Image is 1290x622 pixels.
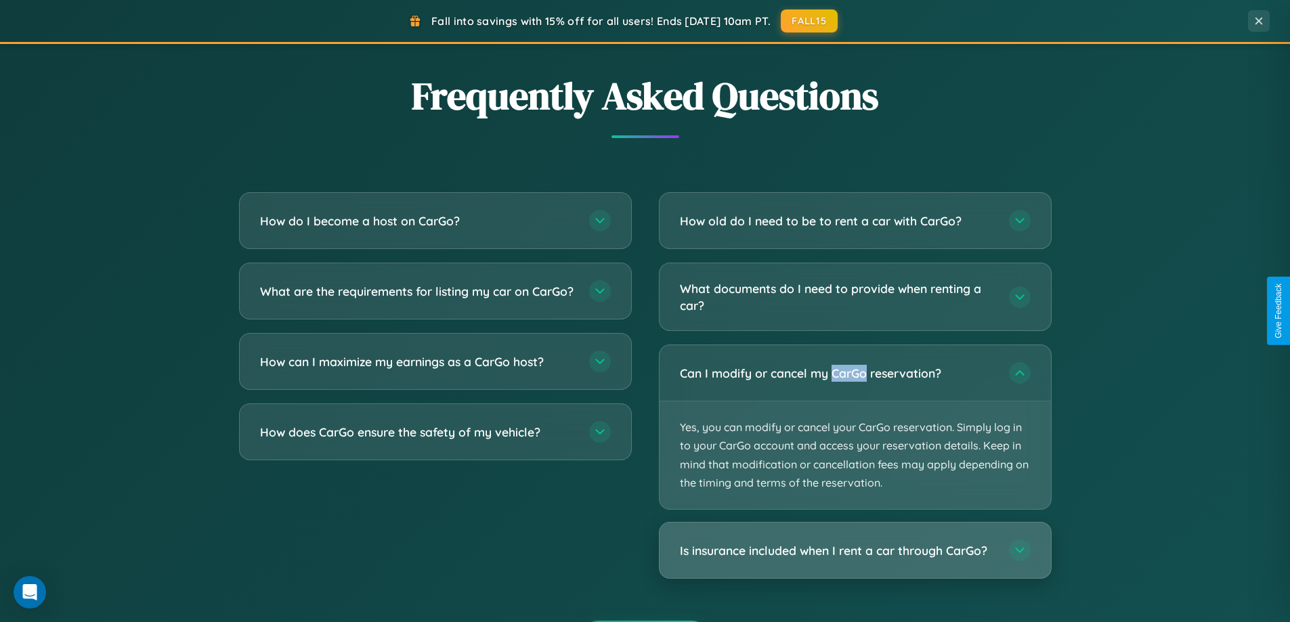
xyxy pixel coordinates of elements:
h3: Can I modify or cancel my CarGo reservation? [680,365,995,382]
div: Open Intercom Messenger [14,576,46,608]
p: Yes, you can modify or cancel your CarGo reservation. Simply log in to your CarGo account and acc... [660,401,1051,509]
h3: How old do I need to be to rent a car with CarGo? [680,213,995,229]
h3: How can I maximize my earnings as a CarGo host? [260,353,576,370]
span: Fall into savings with 15% off for all users! Ends [DATE] 10am PT. [431,14,771,28]
h3: How does CarGo ensure the safety of my vehicle? [260,424,576,441]
h3: How do I become a host on CarGo? [260,213,576,229]
div: Give Feedback [1274,284,1283,338]
button: FALL15 [781,9,838,32]
h2: Frequently Asked Questions [239,70,1052,122]
h3: Is insurance included when I rent a car through CarGo? [680,542,995,559]
h3: What documents do I need to provide when renting a car? [680,280,995,313]
h3: What are the requirements for listing my car on CarGo? [260,283,576,300]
